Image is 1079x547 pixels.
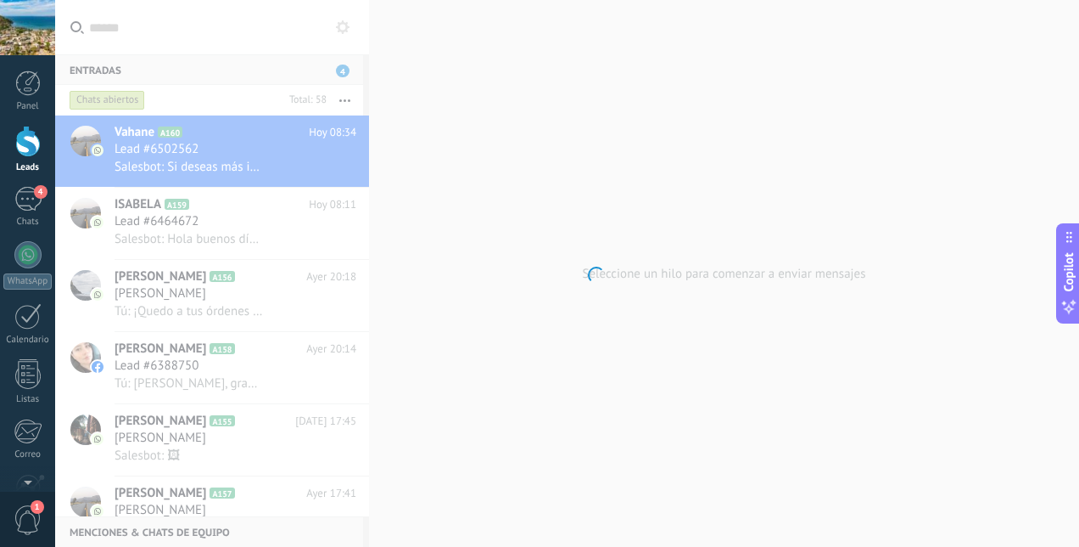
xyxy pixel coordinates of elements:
[3,335,53,346] div: Calendario
[3,101,53,112] div: Panel
[3,217,53,228] div: Chats
[1060,253,1077,292] span: Copilot
[31,500,44,514] span: 1
[3,394,53,405] div: Listas
[3,273,52,290] div: WhatsApp
[3,162,53,173] div: Leads
[34,185,48,199] span: 4
[3,449,53,460] div: Correo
